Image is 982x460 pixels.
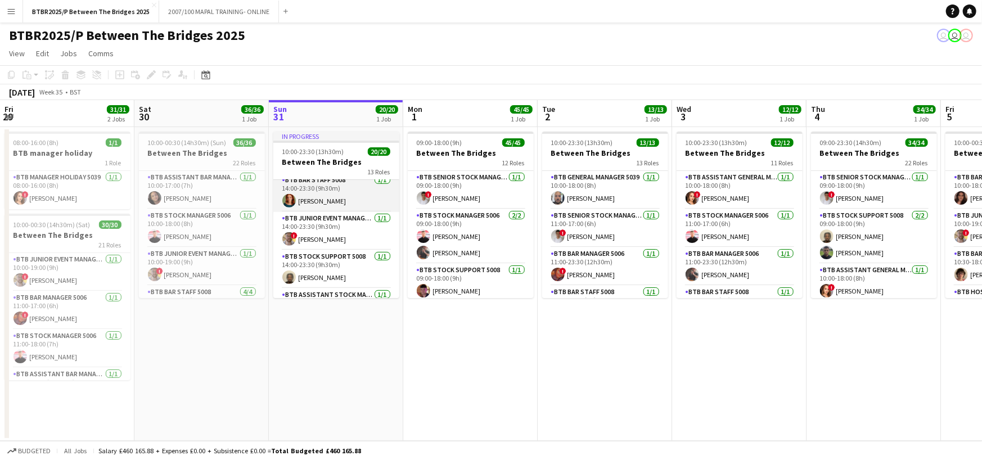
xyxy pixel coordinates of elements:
span: 1 [406,110,422,123]
app-card-role: BTB Stock support 50082/209:00-18:00 (9h)[PERSON_NAME][PERSON_NAME] [811,209,937,264]
a: Comms [84,46,118,61]
span: ! [22,191,29,198]
div: 1 Job [242,115,263,123]
span: 45/45 [510,105,533,114]
span: ! [22,273,29,280]
span: Mon [408,104,422,114]
span: 30/30 [99,220,121,229]
app-card-role: BTB General Manager 50391/110:00-18:00 (8h)[PERSON_NAME] [542,171,668,209]
div: 1 Job [914,115,935,123]
span: ! [694,191,701,198]
app-user-avatar: Amy Cane [960,29,973,42]
span: 10:00-00:30 (14h30m) (Sat) [13,220,91,229]
app-card-role: BTB Assistant Bar Manager 50061/111:00-23:30 (12h30m) [4,368,130,406]
h3: BTB manager holiday [4,148,130,158]
span: ! [828,191,835,198]
h3: Between The Bridges [4,230,130,240]
app-card-role: BTB Stock Manager 50061/111:00-17:00 (6h)[PERSON_NAME] [677,209,803,247]
span: 1/1 [106,138,121,147]
h1: BTBR2025/P Between The Bridges 2025 [9,27,245,44]
span: 4 [809,110,825,123]
span: 10:00-23:30 (13h30m) [686,138,747,147]
button: 2007/100 MAPAL TRAINING- ONLINE [159,1,279,22]
div: [DATE] [9,87,35,98]
span: 29 [3,110,13,123]
div: 1 Job [645,115,666,123]
span: 36/36 [233,138,256,147]
a: View [4,46,29,61]
div: 1 Job [780,115,801,123]
span: 12 Roles [502,159,525,167]
a: Jobs [56,46,82,61]
span: 10:00-23:30 (13h30m) [282,147,344,156]
app-card-role: BTB Stock support 50081/109:00-18:00 (9h)[PERSON_NAME] [408,264,534,302]
span: 09:00-23:30 (14h30m) [820,138,882,147]
app-job-card: 10:00-00:30 (14h30m) (Sun)36/36Between The Bridges22 RolesBTB Assistant Bar Manager 50061/110:00-... [139,132,265,298]
span: 09:00-18:00 (9h) [417,138,462,147]
app-card-role: BTB Senior Stock Manager 50061/109:00-18:00 (9h)![PERSON_NAME] [811,171,937,209]
span: 31/31 [107,105,129,114]
app-card-role: BTB Senior Stock Manager 50061/109:00-18:00 (9h)![PERSON_NAME] [408,171,534,209]
span: Wed [677,104,691,114]
app-card-role: BTB Bar Staff 50081/114:00-23:30 (9h30m)[PERSON_NAME] [273,174,399,212]
app-card-role: BTB Bar Manager 50061/111:00-23:30 (12h30m)![PERSON_NAME] [542,247,668,286]
span: Sat [139,104,151,114]
span: ! [963,229,970,236]
span: 22 Roles [233,159,256,167]
div: Salary £460 165.88 + Expenses £0.00 + Subsistence £0.00 = [98,447,361,455]
span: All jobs [62,447,89,455]
span: 22 Roles [906,159,928,167]
span: 34/34 [913,105,936,114]
div: In progress [273,132,399,141]
h3: Between The Bridges [811,148,937,158]
span: Comms [88,48,114,58]
span: ! [560,229,566,236]
span: Sun [273,104,287,114]
app-card-role: BTB Stock support 50081/114:00-23:30 (9h30m)[PERSON_NAME] [273,250,399,288]
app-card-role: BTB Bar Staff 50084/410:30-17:30 (7h) [139,286,265,373]
span: 36/36 [241,105,264,114]
span: 10:00-00:30 (14h30m) (Sun) [148,138,227,147]
span: 13/13 [645,105,667,114]
span: 34/34 [906,138,928,147]
span: 3 [675,110,691,123]
span: 21 Roles [99,241,121,249]
h3: Between The Bridges [273,157,399,167]
app-card-role: BTB Assistant Stock Manager 50061/1 [273,288,399,330]
span: ! [560,268,566,274]
app-card-role: BTB Bar Staff 50081/111:30-17:30 (6h) [677,286,803,324]
div: 09:00-18:00 (9h)45/45Between The Bridges12 RolesBTB Senior Stock Manager 50061/109:00-18:00 (9h)!... [408,132,534,298]
div: 08:00-16:00 (8h)1/1BTB manager holiday1 RoleBTB Manager Holiday 50391/108:00-16:00 (8h)![PERSON_N... [4,132,130,209]
h3: Between The Bridges [677,148,803,158]
span: 11 Roles [771,159,794,167]
app-card-role: BTB Junior Event Manager 50391/110:00-19:00 (9h)![PERSON_NAME] [4,253,130,291]
span: 12/12 [771,138,794,147]
h3: Between The Bridges [542,148,668,158]
span: Tue [542,104,555,114]
span: View [9,48,25,58]
span: Week 35 [37,88,65,96]
app-job-card: 10:00-23:30 (13h30m)12/12Between The Bridges11 RolesBTB Assistant General Manager 50061/110:00-18... [677,132,803,298]
app-job-card: 09:00-23:30 (14h30m)34/34Between The Bridges22 RolesBTB Senior Stock Manager 50061/109:00-18:00 (... [811,132,937,298]
app-card-role: BTB Bar Manager 50061/111:00-23:30 (12h30m)[PERSON_NAME] [677,247,803,286]
span: 30 [137,110,151,123]
app-card-role: BTB Junior Event Manager 50391/114:00-23:30 (9h30m)![PERSON_NAME] [273,212,399,250]
app-card-role: BTB Bar Staff 50081/111:30-17:30 (6h) [542,286,668,324]
span: 20/20 [376,105,398,114]
span: 31 [272,110,287,123]
div: In progress10:00-23:30 (13h30m)20/20Between The Bridges13 RolesBTB Bar Staff 50081/114:00-20:00 (... [273,132,399,298]
span: 2 [540,110,555,123]
span: ! [425,191,432,198]
app-card-role: BTB Assistant General Manager 50061/110:00-18:00 (8h)![PERSON_NAME] [811,264,937,302]
app-job-card: 10:00-23:30 (13h30m)13/13Between The Bridges13 RolesBTB General Manager 50391/110:00-18:00 (8h)[P... [542,132,668,298]
app-card-role: BTB Stock Manager 50061/110:00-18:00 (8h)[PERSON_NAME] [139,209,265,247]
span: 5 [944,110,954,123]
div: 1 Job [511,115,532,123]
span: 13/13 [637,138,659,147]
span: 08:00-16:00 (8h) [13,138,59,147]
app-user-avatar: Amy Cane [948,29,962,42]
